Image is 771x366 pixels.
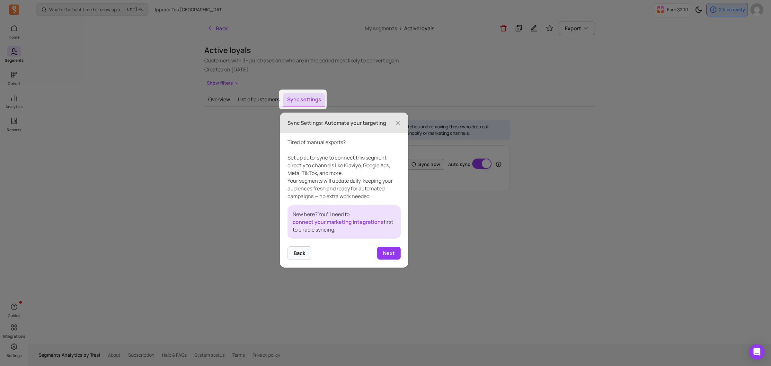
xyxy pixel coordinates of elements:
h3: Sync Settings: Automate your targeting [288,119,386,127]
button: Back [288,246,311,260]
p: Tired of manual exports? [288,138,401,146]
p: New here? You’ll need to first to enable syncing. [293,210,395,233]
button: Sync settings [283,93,325,106]
p: Set up auto-sync to connect this segment directly to channels like Klaviyo, Google Ads, Meta, Tik... [288,154,401,177]
span: × [395,116,401,130]
div: Open Intercom Messenger [749,344,765,360]
button: Close Tour [395,118,401,128]
button: connect your marketing integrations [293,218,384,226]
button: Next [377,247,401,260]
p: Your segments will update daily, keeping your audiences fresh and ready for automated campaigns —... [288,177,401,200]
